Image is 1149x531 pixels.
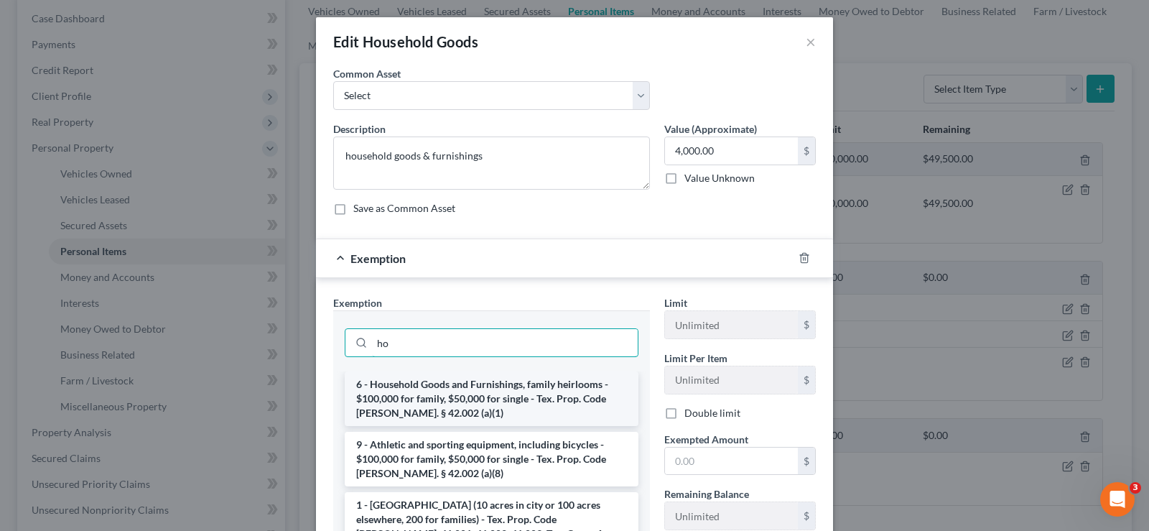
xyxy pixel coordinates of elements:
[806,33,816,50] button: ×
[684,171,755,185] label: Value Unknown
[798,502,815,530] div: $
[1130,482,1141,494] span: 3
[665,502,798,530] input: --
[1100,482,1135,517] iframe: Intercom live chat
[798,366,815,394] div: $
[350,251,406,265] span: Exemption
[665,448,798,475] input: 0.00
[333,32,478,52] div: Edit Household Goods
[333,123,386,135] span: Description
[372,329,638,356] input: Search exemption rules...
[665,366,798,394] input: --
[664,351,727,366] label: Limit Per Item
[664,297,687,309] span: Limit
[353,201,455,216] label: Save as Common Asset
[665,311,798,338] input: --
[345,432,638,486] li: 9 - Athletic and sporting equipment, including bicycles - $100,000 for family, $50,000 for single...
[798,311,815,338] div: $
[664,433,748,445] span: Exempted Amount
[664,486,749,502] label: Remaining Balance
[333,297,382,309] span: Exemption
[665,137,798,165] input: 0.00
[798,137,815,165] div: $
[345,371,638,426] li: 6 - Household Goods and Furnishings, family heirlooms - $100,000 for family, $50,000 for single -...
[798,448,815,475] div: $
[664,121,757,137] label: Value (Approximate)
[333,66,401,81] label: Common Asset
[684,406,740,420] label: Double limit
